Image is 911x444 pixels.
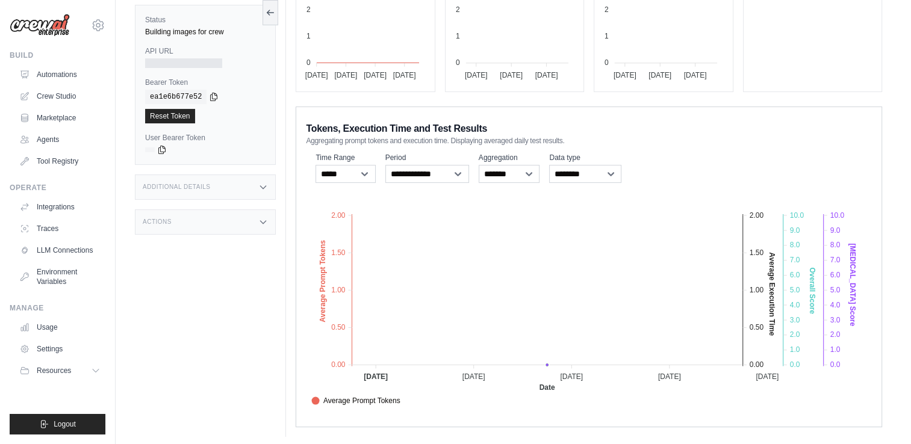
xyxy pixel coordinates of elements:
tspan: 8.0 [790,241,800,249]
tspan: 6.0 [790,271,800,279]
img: Logo [10,14,70,37]
tspan: 8.0 [830,241,841,249]
tspan: 2.0 [830,330,841,339]
tspan: 0.50 [750,323,764,331]
tspan: 7.0 [790,256,800,264]
tspan: 7.0 [830,256,841,264]
text: Date [539,383,555,391]
tspan: 2 [306,5,311,14]
label: Data type [549,153,621,162]
div: Building images for crew [145,27,266,37]
tspan: 5.0 [790,285,800,294]
tspan: 2 [456,5,460,14]
a: Environment Variables [14,262,105,291]
label: Status [145,15,266,25]
tspan: 1 [456,32,460,40]
text: [MEDICAL_DATA] Score [848,243,857,326]
tspan: 2.00 [750,211,764,219]
tspan: 6.0 [830,271,841,279]
tspan: [DATE] [465,71,488,79]
div: Build [10,51,105,60]
text: Average Prompt Tokens [319,239,327,322]
tspan: 2.00 [331,211,346,219]
label: Bearer Token [145,78,266,87]
tspan: 1.0 [830,345,841,354]
tspan: 9.0 [790,226,800,234]
tspan: [DATE] [614,71,636,79]
tspan: [DATE] [500,71,523,79]
tspan: 3.0 [790,315,800,324]
tspan: [DATE] [535,71,558,79]
tspan: 1.00 [331,285,346,294]
tspan: [DATE] [648,71,671,79]
label: Aggregation [479,153,540,162]
text: Overall Score [809,267,817,314]
div: Manage [10,303,105,313]
tspan: 0.0 [790,360,800,369]
label: Time Range [316,153,375,162]
tspan: 1.50 [331,248,346,256]
tspan: [DATE] [305,71,328,79]
a: Automations [14,65,105,84]
tspan: 4.0 [830,300,841,309]
div: Operate [10,183,105,193]
tspan: 10.0 [830,211,845,219]
label: API URL [145,46,266,56]
tspan: 10.0 [790,211,804,219]
tspan: 0.00 [331,360,346,369]
h3: Actions [143,218,172,226]
a: LLM Connections [14,241,105,260]
a: Crew Studio [14,87,105,106]
tspan: 1.00 [750,285,764,294]
tspan: [DATE] [462,372,485,381]
h3: Additional Details [143,183,210,191]
tspan: [DATE] [561,372,583,381]
tspan: 0.50 [331,323,346,331]
tspan: 1.0 [790,345,800,354]
tspan: 0.0 [830,360,841,369]
tspan: 0 [605,58,609,67]
a: Usage [14,318,105,337]
a: Reset Token [145,109,195,123]
text: Average Execution Time [768,252,777,336]
tspan: 0.00 [750,360,764,369]
tspan: [DATE] [364,372,388,381]
button: Logout [10,414,105,434]
a: Traces [14,219,105,238]
tspan: [DATE] [335,71,358,79]
tspan: [DATE] [756,372,779,381]
tspan: 0 [306,58,311,67]
tspan: [DATE] [393,71,416,79]
tspan: 5.0 [830,285,841,294]
a: Settings [14,339,105,359]
span: Logout [54,419,76,429]
a: Marketplace [14,108,105,128]
tspan: [DATE] [684,71,707,79]
tspan: 1 [605,32,609,40]
span: Resources [37,366,71,375]
a: Tool Registry [14,152,105,171]
span: Aggregating prompt tokens and execution time. Displaying averaged daily test results. [306,136,564,146]
tspan: 9.0 [830,226,841,234]
tspan: 0 [456,58,460,67]
span: Tokens, Execution Time and Test Results [306,122,487,136]
tspan: [DATE] [658,372,681,381]
tspan: [DATE] [364,71,387,79]
label: Period [385,153,469,162]
tspan: 2.0 [790,330,800,339]
tspan: 2 [605,5,609,14]
label: User Bearer Token [145,133,266,143]
tspan: 1 [306,32,311,40]
tspan: 1.50 [750,248,764,256]
button: Resources [14,361,105,380]
a: Integrations [14,197,105,217]
a: Agents [14,130,105,149]
tspan: 3.0 [830,315,841,324]
span: Average Prompt Tokens [311,395,400,406]
code: ea1e6b677e52 [145,90,207,104]
tspan: 4.0 [790,300,800,309]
